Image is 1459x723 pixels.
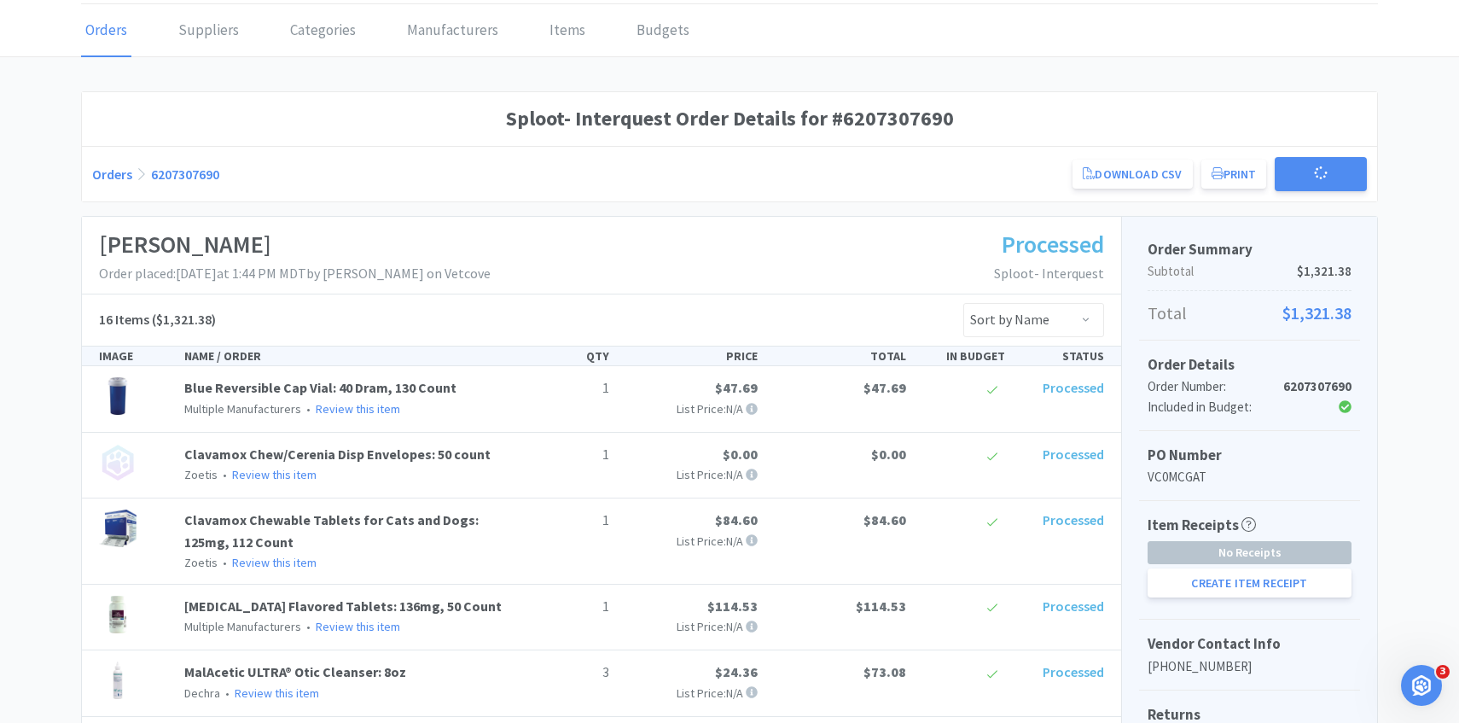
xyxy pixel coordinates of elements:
[856,598,906,615] span: $114.53
[863,379,906,396] span: $47.69
[220,555,230,570] span: •
[863,663,906,680] span: $73.08
[184,379,456,396] a: Blue Reversible Cap Vial: 40 Dram, 130 Count
[184,446,491,463] a: Clavamox Chew/Cerenia Disp Envelopes: 50 count
[517,347,616,365] div: QTY
[994,263,1104,285] p: Sploot- Interquest
[99,309,216,331] h5: ($1,321.38)
[863,511,906,528] span: $84.60
[1148,656,1351,677] p: [PHONE_NUMBER]
[184,619,301,634] span: Multiple Manufacturers
[232,467,317,482] a: Review this item
[304,401,313,417] span: •
[1148,397,1283,417] div: Included in Budget:
[232,555,317,570] a: Review this item
[1043,511,1104,528] span: Processed
[1002,229,1104,259] span: Processed
[184,598,502,615] a: [MEDICAL_DATA] Flavored Tablets: 136mg, 50 Count
[1148,376,1283,397] div: Order Number:
[524,377,609,399] p: 1
[1043,379,1104,396] span: Processed
[403,5,503,57] a: Manufacturers
[1072,160,1192,189] a: Download CSV
[616,347,764,365] div: PRICE
[1148,261,1351,282] p: Subtotal
[524,444,609,466] p: 1
[623,399,758,418] p: List Price: N/A
[1148,300,1351,327] p: Total
[184,467,218,482] span: Zoetis
[99,596,137,633] img: 7df65d6fdf0c4ed58c46bb5ed85c4822_422923.jpeg
[184,663,406,680] a: MalAcetic ULTRA® Otic Cleanser: 8oz
[623,465,758,484] p: List Price: N/A
[99,263,491,285] p: Order placed: [DATE] at 1:44 PM MDT by [PERSON_NAME] on Vetcove
[184,401,301,417] span: Multiple Manufacturers
[81,5,131,57] a: Orders
[184,555,218,570] span: Zoetis
[99,377,137,415] img: 39693cedf30b41138d874473d58ec954_388835.jpeg
[524,662,609,684] p: 3
[723,446,758,463] span: $0.00
[623,617,758,636] p: List Price: N/A
[92,347,177,365] div: IMAGE
[316,401,400,417] a: Review this item
[623,532,758,551] p: List Price: N/A
[1148,238,1351,261] h5: Order Summary
[184,511,479,551] a: Clavamox Chewable Tablets for Cats and Dogs: 125mg, 112 Count
[235,685,319,701] a: Review this item
[1201,160,1267,189] button: Print
[1401,665,1442,706] iframe: Intercom live chat
[316,619,400,634] a: Review this item
[715,511,758,528] span: $84.60
[707,598,758,615] span: $114.53
[913,347,1012,365] div: IN BUDGET
[715,379,758,396] span: $47.69
[92,166,132,183] a: Orders
[151,166,219,183] a: 6207307690
[524,510,609,532] p: 1
[524,596,609,618] p: 1
[1148,633,1351,656] h5: Vendor Contact Info
[304,619,313,634] span: •
[871,446,906,463] span: $0.00
[99,225,491,264] h1: [PERSON_NAME]
[223,685,232,701] span: •
[1436,665,1450,679] span: 3
[99,311,149,328] span: 16 Items
[220,467,230,482] span: •
[1148,353,1351,376] h5: Order Details
[1148,514,1256,537] h5: Item Receipts
[715,663,758,680] span: $24.36
[174,5,243,57] a: Suppliers
[623,684,758,703] p: List Price: N/A
[632,5,694,57] a: Budgets
[545,5,590,57] a: Items
[1148,568,1351,598] button: Create Item Receipt
[99,444,137,481] img: no_image.png
[99,510,137,547] img: 759e423e98ae457fa096de8872366e55_456593.jpeg
[184,685,220,701] span: Dechra
[1283,378,1351,394] strong: 6207307690
[1148,444,1351,467] h5: PO Number
[286,5,360,57] a: Categories
[177,347,517,365] div: NAME / ORDER
[1012,347,1111,365] div: STATUS
[92,102,1367,135] h1: Sploot- Interquest Order Details for #6207307690
[1043,663,1104,680] span: Processed
[1282,300,1351,327] span: $1,321.38
[1275,157,1367,191] button: Actions
[1148,542,1351,563] span: No Receipts
[1148,467,1351,487] p: VC0MCGAT
[1043,446,1104,463] span: Processed
[764,347,913,365] div: TOTAL
[1297,261,1351,282] span: $1,321.38
[99,662,137,699] img: 7c3a86ed92844d2bb9d5b57078b0ff35_81645.jpeg
[1043,598,1104,615] span: Processed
